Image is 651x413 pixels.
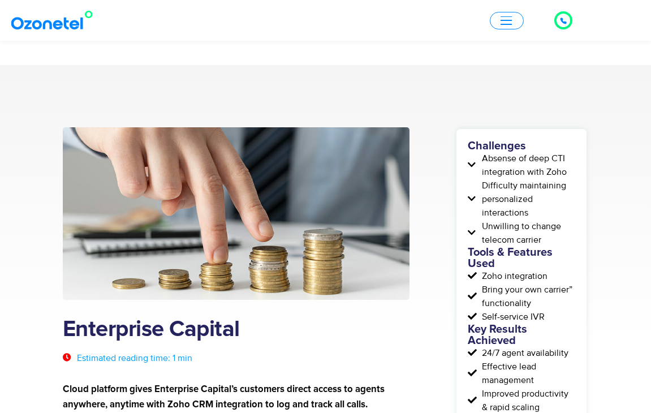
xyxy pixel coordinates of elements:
[468,324,576,346] h5: Key Results Achieved
[479,360,576,387] span: Effective lead management
[468,140,576,152] h5: Challenges
[63,317,409,343] h1: Enterprise Capital
[479,152,576,179] span: Absense of deep CTI integration with Zoho
[173,352,192,364] span: 1 min
[479,310,545,324] span: Self-service IVR
[63,385,385,410] strong: Cloud platform gives Enterprise Capital’s customers direct access to agents anywhere, anytime wit...
[479,346,568,360] span: 24/7 agent availability
[479,283,576,310] span: Bring your own carrier” functionality
[77,352,170,364] span: Estimated reading time:
[479,269,547,283] span: Zoho integration
[479,179,576,220] span: Difficulty maintaining personalized interactions
[479,220,576,247] span: Unwilling to change telecom carrier
[468,247,576,269] h5: Tools & Features Used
